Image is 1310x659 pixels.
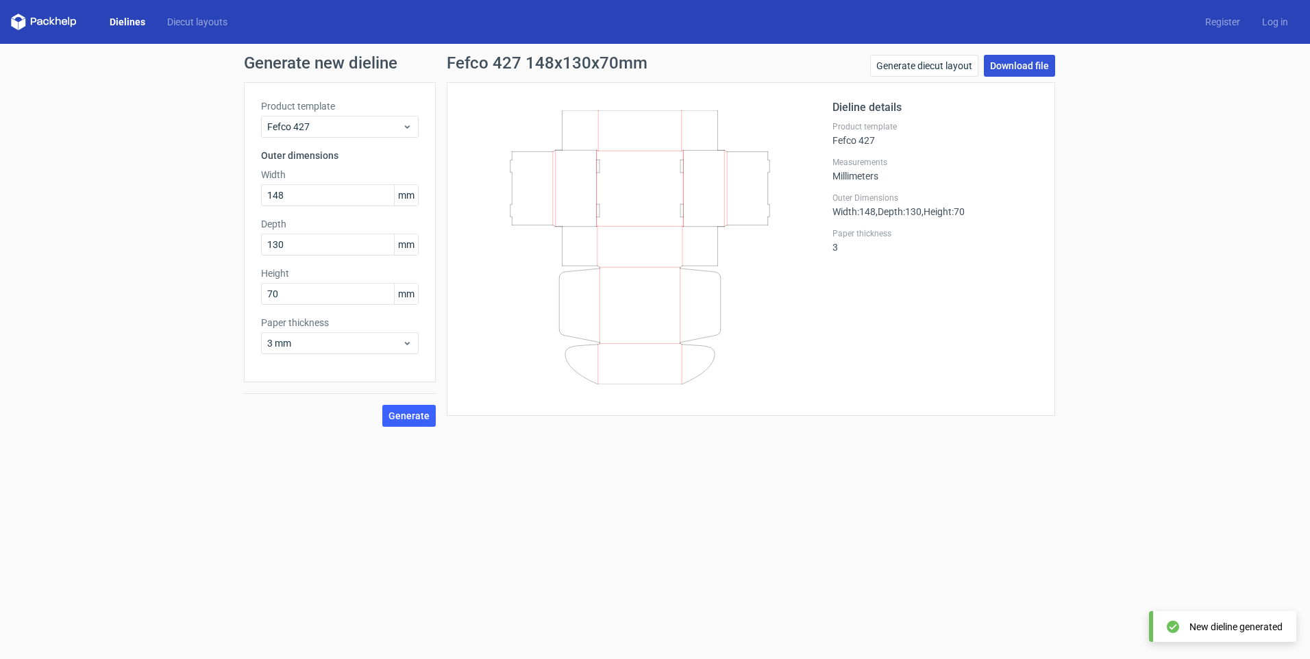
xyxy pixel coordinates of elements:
span: mm [394,185,418,206]
label: Paper thickness [261,316,419,329]
a: Generate diecut layout [870,55,978,77]
a: Register [1194,15,1251,29]
div: Millimeters [832,157,1038,182]
a: Dielines [99,15,156,29]
span: Generate [388,411,430,421]
span: , Depth : 130 [876,206,922,217]
div: 3 [832,228,1038,253]
label: Depth [261,217,419,231]
button: Generate [382,405,436,427]
span: mm [394,234,418,255]
span: 3 mm [267,336,402,350]
label: Width [261,168,419,182]
a: Diecut layouts [156,15,238,29]
span: Fefco 427 [267,120,402,134]
span: Width : 148 [832,206,876,217]
h3: Outer dimensions [261,149,419,162]
span: , Height : 70 [922,206,965,217]
div: New dieline generated [1189,620,1283,634]
h1: Fefco 427 148x130x70mm [447,55,647,71]
label: Outer Dimensions [832,192,1038,203]
label: Product template [832,121,1038,132]
a: Download file [984,55,1055,77]
label: Paper thickness [832,228,1038,239]
a: Log in [1251,15,1299,29]
label: Product template [261,99,419,113]
label: Height [261,266,419,280]
h2: Dieline details [832,99,1038,116]
h1: Generate new dieline [244,55,1066,71]
span: mm [394,284,418,304]
div: Fefco 427 [832,121,1038,146]
label: Measurements [832,157,1038,168]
